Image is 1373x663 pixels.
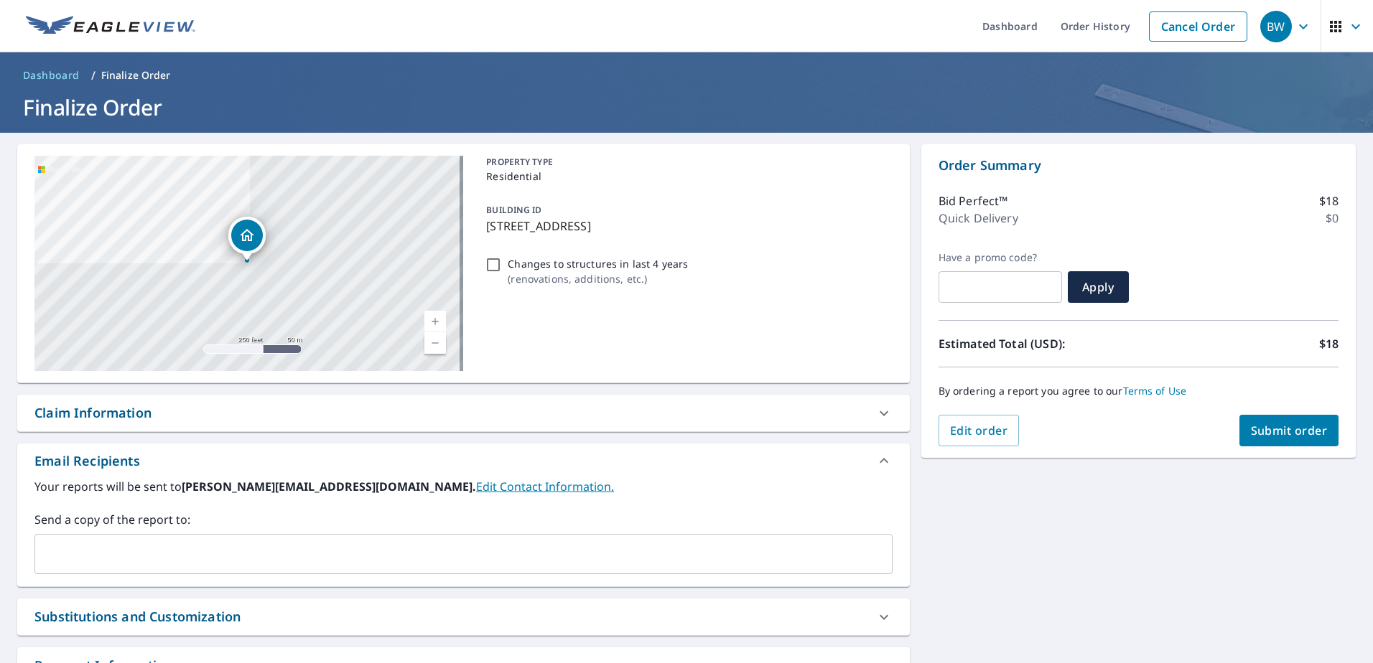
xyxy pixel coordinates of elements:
[228,217,266,261] div: Dropped pin, building 1, Residential property, 6714 Twin Lanes Farm Rd Bridgeville, DE 19933
[1260,11,1292,42] div: BW
[101,68,171,83] p: Finalize Order
[23,68,80,83] span: Dashboard
[34,511,893,528] label: Send a copy of the report to:
[1123,384,1187,398] a: Terms of Use
[1149,11,1247,42] a: Cancel Order
[486,217,886,235] p: [STREET_ADDRESS]
[34,451,140,471] div: Email Recipients
[508,271,688,286] p: ( renovations, additions, etc. )
[1326,210,1339,227] p: $0
[950,423,1008,438] span: Edit order
[424,332,446,354] a: Current Level 17, Zoom Out
[486,204,541,216] p: BUILDING ID
[939,335,1139,352] p: Estimated Total (USD):
[26,16,195,37] img: EV Logo
[939,251,1062,264] label: Have a promo code?
[939,156,1339,175] p: Order Summary
[476,479,614,494] a: EditContactInfo
[1239,415,1339,446] button: Submit order
[1079,279,1117,295] span: Apply
[17,64,1356,87] nav: breadcrumb
[939,210,1018,227] p: Quick Delivery
[1251,423,1328,438] span: Submit order
[17,395,910,431] div: Claim Information
[17,443,910,478] div: Email Recipients
[939,192,1008,210] p: Bid Perfect™
[17,598,910,635] div: Substitutions and Customization
[1319,192,1339,210] p: $18
[486,169,886,184] p: Residential
[17,93,1356,122] h1: Finalize Order
[1319,335,1339,352] p: $18
[34,607,241,626] div: Substitutions and Customization
[508,256,688,271] p: Changes to structures in last 4 years
[424,311,446,332] a: Current Level 17, Zoom In
[34,403,152,423] div: Claim Information
[486,156,886,169] p: PROPERTY TYPE
[939,385,1339,398] p: By ordering a report you agree to our
[939,415,1020,446] button: Edit order
[17,64,85,87] a: Dashboard
[1068,271,1129,303] button: Apply
[91,67,96,84] li: /
[34,478,893,495] label: Your reports will be sent to
[182,479,476,494] b: [PERSON_NAME][EMAIL_ADDRESS][DOMAIN_NAME].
